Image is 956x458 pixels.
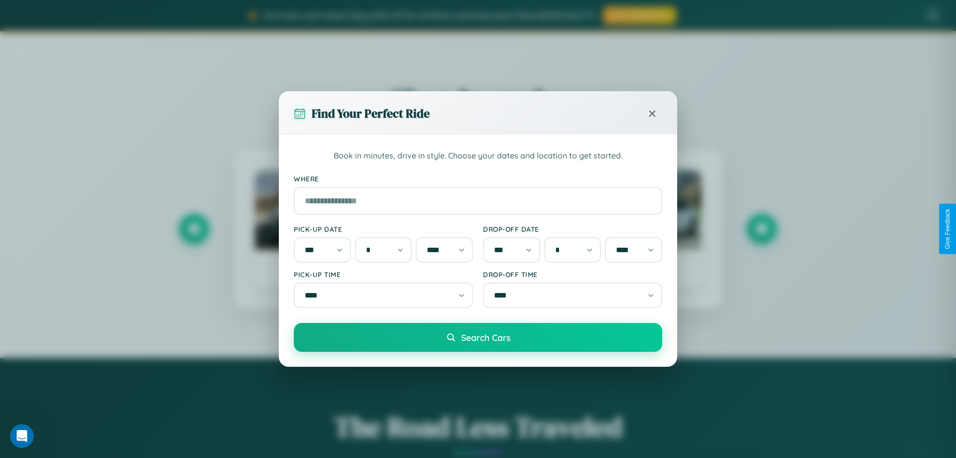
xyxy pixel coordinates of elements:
label: Where [294,174,662,183]
label: Pick-up Date [294,225,473,233]
h3: Find Your Perfect Ride [312,105,430,122]
label: Drop-off Time [483,270,662,279]
label: Pick-up Time [294,270,473,279]
label: Drop-off Date [483,225,662,233]
button: Search Cars [294,323,662,352]
span: Search Cars [461,332,510,343]
p: Book in minutes, drive in style. Choose your dates and location to get started. [294,150,662,162]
